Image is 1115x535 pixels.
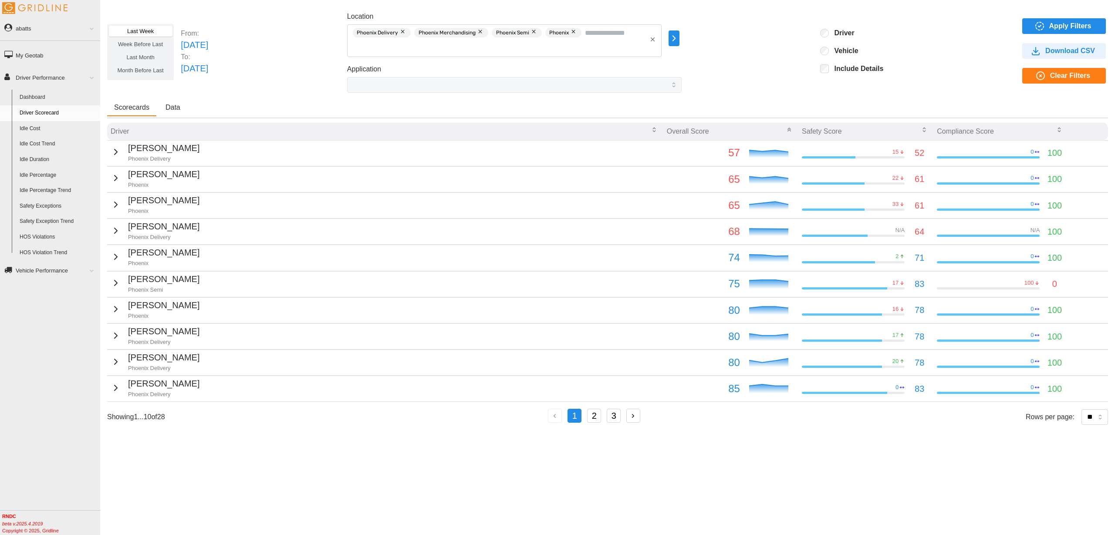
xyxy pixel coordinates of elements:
p: Phoenix [128,181,199,189]
button: [PERSON_NAME]Phoenix [111,299,199,320]
p: 0 [1031,148,1034,156]
button: 2 [587,409,601,423]
p: Phoenix [128,312,199,320]
p: 100 [1047,172,1062,186]
p: 0 [1031,174,1034,182]
button: [PERSON_NAME]Phoenix Semi [111,273,199,294]
p: 0 [1031,200,1034,208]
span: Month Before Last [118,67,164,74]
span: Last Week [127,28,154,34]
p: 52 [915,146,924,160]
button: [PERSON_NAME]Phoenix [111,168,199,189]
p: 100 [1047,251,1062,265]
p: 17 [892,279,899,287]
span: Download CSV [1045,44,1095,58]
p: Phoenix [128,207,199,215]
p: 0 [1031,252,1034,260]
p: Driver [111,126,129,136]
button: [PERSON_NAME]Phoenix Delivery [111,141,199,163]
p: 85 [667,380,740,397]
p: [PERSON_NAME] [128,168,199,181]
p: 78 [915,330,924,343]
p: 71 [915,251,924,265]
p: 0 [895,384,899,391]
button: Apply Filters [1022,18,1106,34]
a: Idle Percentage Trend [16,183,100,199]
p: 65 [667,197,740,214]
button: [PERSON_NAME]Phoenix Delivery [111,220,199,241]
button: Download CSV [1022,43,1106,59]
p: 0 [1052,277,1057,291]
p: 100 [1047,199,1062,212]
span: Week Before Last [118,41,163,47]
label: Driver [829,29,854,37]
label: Include Details [829,64,883,73]
button: [PERSON_NAME]Phoenix [111,246,199,267]
p: 100 [1047,356,1062,370]
p: [PERSON_NAME] [128,351,199,364]
button: Clear Filters [1022,68,1106,84]
p: 0 [1031,331,1034,339]
p: 100 [1047,330,1062,343]
div: Copyright © 2025, Gridline [2,513,100,534]
i: beta v.2025.4.2019 [2,521,43,526]
p: 0 [1031,305,1034,313]
p: [PERSON_NAME] [128,220,199,233]
p: 15 [892,148,899,156]
button: [PERSON_NAME]Phoenix Delivery [111,325,199,346]
span: Last Month [126,54,154,61]
p: Phoenix Delivery [128,390,199,398]
p: Phoenix [128,259,199,267]
p: [PERSON_NAME] [128,246,199,259]
p: 78 [915,356,924,370]
span: Phoenix Semi [496,28,529,37]
p: 0 [1031,384,1034,391]
p: 78 [915,303,924,317]
a: Driver Scorecard [16,105,100,121]
p: [PERSON_NAME] [128,325,199,338]
p: Phoenix Semi [128,286,199,294]
a: HOS Violations [16,229,100,245]
p: 100 [1024,279,1034,287]
p: 57 [667,145,740,161]
p: To: [181,52,208,62]
p: Overall Score [667,126,709,136]
p: Phoenix Delivery [128,155,199,163]
p: 17 [892,331,899,339]
a: Safety Exceptions [16,199,100,214]
p: Showing 1 ... 10 of 28 [107,412,165,422]
p: 83 [915,382,924,396]
a: Idle Cost Trend [16,136,100,152]
p: [PERSON_NAME] [128,273,199,286]
label: Vehicle [829,47,858,55]
p: 100 [1047,146,1062,160]
label: Application [347,64,381,75]
p: [PERSON_NAME] [128,377,199,390]
p: 16 [892,305,899,313]
span: Phoenix Merchandising [419,28,476,37]
p: Compliance Score [937,126,994,136]
p: 80 [667,354,740,371]
a: Safety Exception Trend [16,214,100,229]
p: 22 [892,174,899,182]
span: Data [166,104,180,111]
img: Gridline [2,2,68,14]
p: Safety Score [802,126,842,136]
span: Apply Filters [1049,19,1091,34]
button: 3 [607,409,621,423]
a: Idle Percentage [16,168,100,183]
span: Scorecards [114,104,149,111]
button: 1 [568,409,581,423]
p: 2 [895,252,899,260]
p: 20 [892,357,899,365]
span: Phoenix [549,28,569,37]
p: Phoenix Delivery [128,338,199,346]
p: 33 [892,200,899,208]
p: 80 [667,302,740,319]
b: RNDC [2,514,16,519]
p: N/A [1031,226,1040,234]
p: [DATE] [181,38,208,52]
span: Phoenix Delivery [357,28,398,37]
p: Phoenix Delivery [128,233,199,241]
p: 75 [667,276,740,292]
